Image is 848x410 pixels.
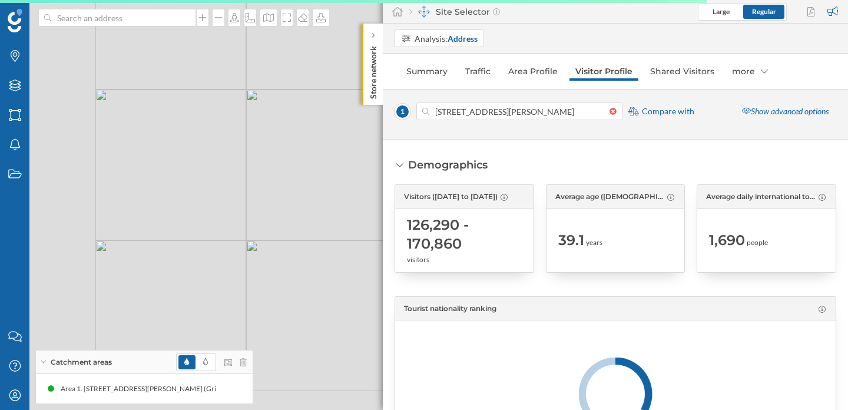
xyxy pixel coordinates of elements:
span: Catchment areas [51,357,112,368]
div: Site Selector [409,6,500,18]
a: Summary [400,62,453,81]
div: Area 1. [STREET_ADDRESS][PERSON_NAME] (Grid) [61,383,228,395]
span: visitors [407,254,429,265]
a: Area Profile [502,62,564,81]
span: 126,290 - 170,860 [407,216,522,253]
span: Support [25,8,67,19]
img: dashboards-manager.svg [418,6,430,18]
span: years [586,237,602,248]
span: people [747,237,768,248]
span: 1 [395,104,410,120]
span: 39.1 [558,231,584,250]
span: Average age ([DEMOGRAPHIC_DATA][DATE] to [DATE]) [555,191,665,202]
strong: Address [448,34,478,44]
span: Visitors ([DATE] to [DATE]) [404,191,498,202]
div: more [726,62,774,81]
span: Tourist nationality ranking [404,303,496,314]
div: Show advanced options [735,101,836,122]
a: Visitor Profile [569,62,638,81]
div: Demographics [408,157,488,173]
span: Regular [752,7,776,16]
div: Analysis: [415,32,478,45]
span: Average daily international tourists ([DATE] to [DATE]) [706,191,816,202]
span: Large [713,7,730,16]
span: 1,690 [709,231,745,250]
a: Shared Visitors [644,62,720,81]
img: Geoblink Logo [8,9,22,32]
span: Compare with [642,105,694,117]
a: Traffic [459,62,496,81]
p: Store network [367,41,379,99]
